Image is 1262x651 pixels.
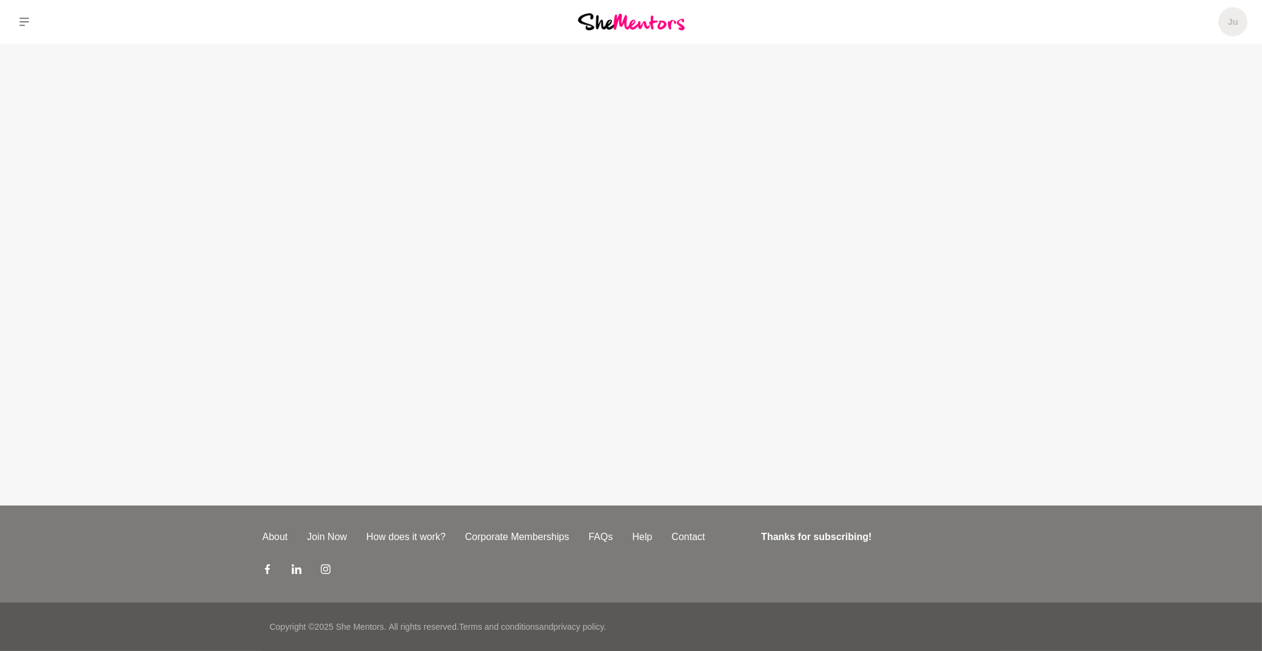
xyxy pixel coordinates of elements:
[297,530,357,544] a: Join Now
[662,530,714,544] a: Contact
[554,622,604,632] a: privacy policy
[357,530,455,544] a: How does it work?
[622,530,662,544] a: Help
[1227,16,1238,28] h5: Ju
[321,564,331,578] a: Instagram
[270,621,386,633] p: Copyright © 2025 She Mentors .
[578,13,685,30] img: She Mentors Logo
[761,530,992,544] h4: Thanks for subscribing!
[389,621,606,633] p: All rights reserved. and .
[253,530,298,544] a: About
[455,530,579,544] a: Corporate Memberships
[263,564,272,578] a: Facebook
[459,622,539,632] a: Terms and conditions
[292,564,301,578] a: LinkedIn
[579,530,622,544] a: FAQs
[1218,7,1247,36] a: Ju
